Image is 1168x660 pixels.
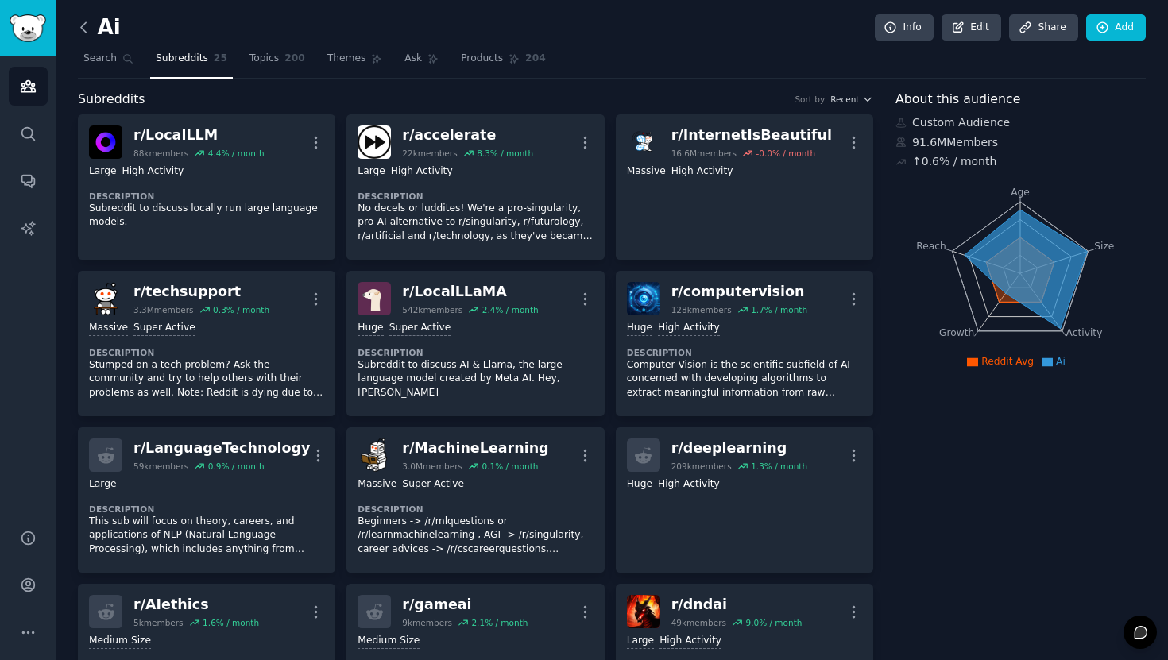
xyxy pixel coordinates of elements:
a: computervisionr/computervision128kmembers1.7% / monthHugeHigh ActivityDescriptionComputer Vision ... [616,271,873,416]
tspan: Activity [1066,327,1103,338]
p: Computer Vision is the scientific subfield of AI concerned with developing algorithms to extract ... [627,358,862,400]
div: High Activity [658,321,720,336]
div: 3.3M members [133,304,194,315]
div: Huge [627,321,652,336]
div: 3.0M members [402,461,462,472]
a: Info [875,14,934,41]
img: accelerate [358,125,391,159]
div: High Activity [671,164,733,179]
tspan: Reach [916,240,946,251]
div: r/ dndai [671,595,803,615]
p: Subreddit to discuss locally run large language models. [89,202,324,230]
p: No decels or luddites! We're a pro-singularity, pro-AI alternative to r/singularity, r/futurology... [358,202,593,244]
div: 0.1 % / month [482,461,538,472]
div: 1.7 % / month [751,304,807,315]
div: High Activity [658,477,720,492]
span: Reddit Avg [981,356,1034,367]
a: accelerater/accelerate22kmembers8.3% / monthLargeHigh ActivityDescriptionNo decels or luddites! W... [346,114,604,260]
img: LocalLLM [89,125,122,159]
div: r/ accelerate [402,125,533,145]
div: Massive [89,321,128,336]
div: Super Active [133,321,195,336]
div: 22k members [402,148,457,159]
div: 1.3 % / month [751,461,807,472]
img: dndai [627,595,660,628]
div: r/ LocalLLM [133,125,265,145]
div: 49k members [671,617,726,628]
div: 1.6 % / month [203,617,259,628]
div: 209k members [671,461,732,472]
p: Subreddit to discuss AI & Llama, the large language model created by Meta AI. Hey, [PERSON_NAME] [358,358,593,400]
a: MachineLearningr/MachineLearning3.0Mmembers0.1% / monthMassiveSuper ActiveDescriptionBeginners ->... [346,427,604,573]
div: r/ InternetIsBeautiful [671,125,832,145]
a: r/deeplearning209kmembers1.3% / monthHugeHigh Activity [616,427,873,573]
div: Massive [358,477,396,492]
span: Themes [327,52,366,66]
span: Ask [404,52,422,66]
span: Subreddits [78,90,145,110]
span: Ai [1056,356,1066,367]
div: Super Active [402,477,464,492]
a: Share [1009,14,1077,41]
div: 542k members [402,304,462,315]
span: About this audience [895,90,1020,110]
div: 9k members [402,617,452,628]
img: InternetIsBeautiful [627,125,660,159]
span: Subreddits [156,52,208,66]
a: LocalLLaMAr/LocalLLaMA542kmembers2.4% / monthHugeSuper ActiveDescriptionSubreddit to discuss AI &... [346,271,604,416]
a: Edit [942,14,1001,41]
div: 4.4 % / month [208,148,265,159]
div: Large [89,164,116,179]
div: Massive [627,164,666,179]
p: Beginners -> /r/mlquestions or /r/learnmachinelearning , AGI -> /r/singularity, career advices ->... [358,515,593,557]
span: Topics [249,52,279,66]
div: Large [89,477,116,492]
div: Huge [358,321,383,336]
dt: Description [89,347,324,358]
div: 2.1 % / month [471,617,528,628]
img: techsupport [89,282,122,315]
a: Subreddits25 [150,46,233,79]
h2: Ai [78,15,121,41]
div: r/ LocalLLaMA [402,282,538,302]
a: Products204 [455,46,551,79]
tspan: Size [1094,240,1114,251]
img: GummySearch logo [10,14,46,42]
div: r/ MachineLearning [402,438,548,458]
div: -0.0 % / month [756,148,815,159]
img: MachineLearning [358,438,391,472]
a: Add [1086,14,1146,41]
span: Products [461,52,503,66]
div: r/ techsupport [133,282,269,302]
span: 200 [284,52,305,66]
div: 0.3 % / month [213,304,269,315]
div: 128k members [671,304,732,315]
a: techsupportr/techsupport3.3Mmembers0.3% / monthMassiveSuper ActiveDescriptionStumped on a tech pr... [78,271,335,416]
a: Themes [322,46,389,79]
div: 9.0 % / month [745,617,802,628]
span: 25 [214,52,227,66]
div: 16.6M members [671,148,737,159]
div: Huge [627,477,652,492]
div: r/ deeplearning [671,438,807,458]
div: 91.6M Members [895,134,1146,151]
p: Stumped on a tech problem? Ask the community and try to help others with their problems as well. ... [89,358,324,400]
div: 5k members [133,617,184,628]
div: 59k members [133,461,188,472]
div: Large [627,634,654,649]
div: Sort by [795,94,825,105]
div: 88k members [133,148,188,159]
dt: Description [358,504,593,515]
div: Large [358,164,385,179]
div: 0.9 % / month [208,461,265,472]
div: High Activity [122,164,184,179]
a: Ask [399,46,444,79]
div: Custom Audience [895,114,1146,131]
div: 2.4 % / month [482,304,539,315]
dt: Description [358,347,593,358]
button: Recent [830,94,873,105]
div: Medium Size [89,634,151,649]
div: r/ AIethics [133,595,259,615]
a: Topics200 [244,46,311,79]
span: 204 [525,52,546,66]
